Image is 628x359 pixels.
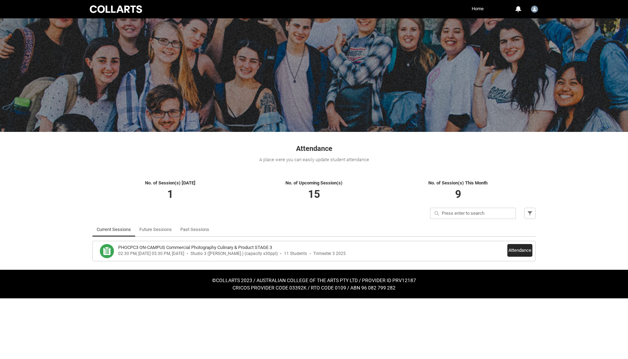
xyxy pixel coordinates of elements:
div: Trimester 3 2025 [313,251,346,256]
span: 9 [455,188,461,200]
span: No. of Session(s) This Month [428,180,488,185]
h3: PHOCPC3 ON-CAMPUS Commercial Photography Culinary & Product STAGE 3 [118,244,272,251]
button: Filter [524,208,536,219]
img: Jason.Lau [531,6,538,13]
div: 02:30 PM, [DATE] 05:30 PM, [DATE] [118,251,184,256]
button: User Profile Jason.Lau [529,3,540,14]
button: Attendance [507,244,532,257]
input: Press enter to search [430,208,516,219]
span: 1 [167,188,173,200]
a: Home [470,4,485,14]
li: Past Sessions [176,223,213,237]
a: Past Sessions [180,223,209,237]
div: Studio 3 ([PERSON_NAME].) (capacity x30ppl) [191,251,278,256]
span: Attendance [296,144,332,153]
li: Future Sessions [135,223,176,237]
div: 11 Students [284,251,307,256]
div: A place were you can easily update student attendance [92,156,536,163]
span: 15 [308,188,320,200]
span: No. of Upcoming Session(s) [285,180,343,185]
a: Current Sessions [97,223,131,237]
a: Future Sessions [139,223,172,237]
li: Current Sessions [92,223,135,237]
span: No. of Session(s) [DATE] [145,180,195,185]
